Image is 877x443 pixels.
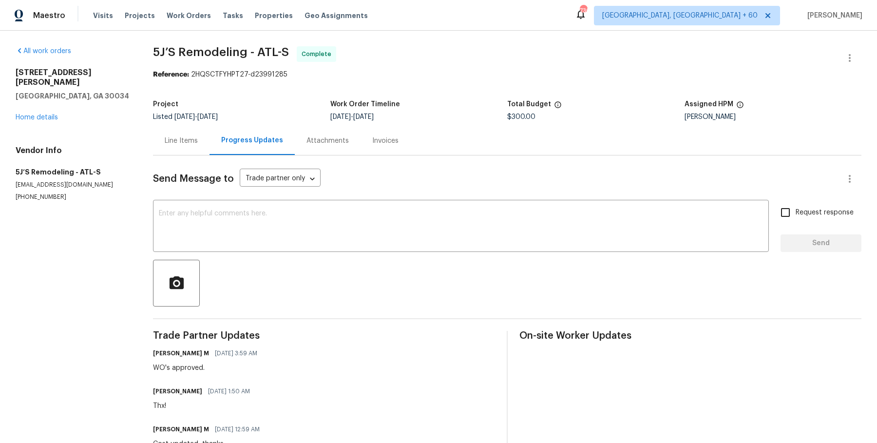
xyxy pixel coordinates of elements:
a: Home details [16,114,58,121]
div: 730 [580,6,587,16]
h5: [GEOGRAPHIC_DATA], GA 30034 [16,91,130,101]
span: [DATE] [174,114,195,120]
div: Invoices [372,136,399,146]
span: Complete [302,49,335,59]
span: Send Message to [153,174,234,184]
span: [DATE] 12:59 AM [215,424,260,434]
span: 5J’S Remodeling - ATL-S [153,46,289,58]
span: - [330,114,374,120]
h5: 5J’S Remodeling - ATL-S [16,167,130,177]
span: Properties [255,11,293,20]
h5: Work Order Timeline [330,101,400,108]
h6: [PERSON_NAME] M [153,424,209,434]
h2: [STREET_ADDRESS][PERSON_NAME] [16,68,130,87]
p: [EMAIL_ADDRESS][DOMAIN_NAME] [16,181,130,189]
b: Reference: [153,71,189,78]
span: On-site Worker Updates [519,331,861,341]
span: [DATE] [197,114,218,120]
span: Maestro [33,11,65,20]
span: The hpm assigned to this work order. [736,101,744,114]
span: Work Orders [167,11,211,20]
span: [DATE] [353,114,374,120]
h6: [PERSON_NAME] M [153,348,209,358]
span: - [174,114,218,120]
span: [PERSON_NAME] [803,11,862,20]
p: [PHONE_NUMBER] [16,193,130,201]
div: 2HQSCTFYHPT27-d23991285 [153,70,861,79]
div: Line Items [165,136,198,146]
span: Projects [125,11,155,20]
div: Attachments [306,136,349,146]
h5: Assigned HPM [685,101,733,108]
a: All work orders [16,48,71,55]
span: Geo Assignments [305,11,368,20]
h6: [PERSON_NAME] [153,386,202,396]
span: $300.00 [507,114,535,120]
span: [DATE] 1:50 AM [208,386,250,396]
span: Visits [93,11,113,20]
span: Request response [796,208,854,218]
div: WO's approved. [153,363,263,373]
span: Tasks [223,12,243,19]
span: [GEOGRAPHIC_DATA], [GEOGRAPHIC_DATA] + 60 [602,11,758,20]
div: Progress Updates [221,135,283,145]
h5: Project [153,101,178,108]
h5: Total Budget [507,101,551,108]
div: [PERSON_NAME] [685,114,861,120]
div: Thx! [153,401,256,411]
span: Listed [153,114,218,120]
span: [DATE] [330,114,351,120]
h4: Vendor Info [16,146,130,155]
span: The total cost of line items that have been proposed by Opendoor. This sum includes line items th... [554,101,562,114]
span: Trade Partner Updates [153,331,495,341]
span: [DATE] 3:59 AM [215,348,257,358]
div: Trade partner only [240,171,321,187]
